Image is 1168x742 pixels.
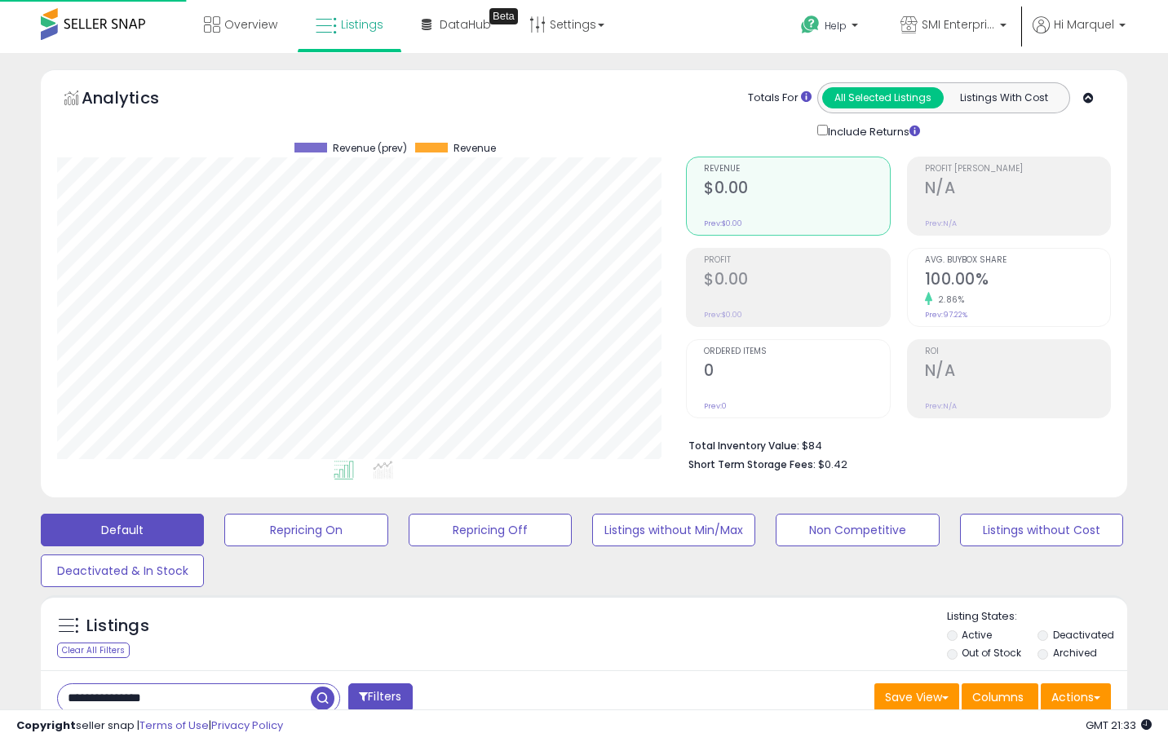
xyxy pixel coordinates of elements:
[932,294,965,306] small: 2.86%
[211,718,283,733] a: Privacy Policy
[704,165,889,174] span: Revenue
[925,361,1110,383] h2: N/A
[704,179,889,201] h2: $0.00
[1053,628,1114,642] label: Deactivated
[1041,683,1111,711] button: Actions
[925,165,1110,174] span: Profit [PERSON_NAME]
[57,643,130,658] div: Clear All Filters
[962,646,1021,660] label: Out of Stock
[818,457,847,472] span: $0.42
[453,143,496,154] span: Revenue
[139,718,209,733] a: Terms of Use
[224,514,387,546] button: Repricing On
[704,361,889,383] h2: 0
[82,86,191,113] h5: Analytics
[86,615,149,638] h5: Listings
[925,270,1110,292] h2: 100.00%
[972,689,1024,705] span: Columns
[925,347,1110,356] span: ROI
[348,683,412,712] button: Filters
[592,514,755,546] button: Listings without Min/Max
[704,256,889,265] span: Profit
[1054,16,1114,33] span: Hi Marquel
[960,514,1123,546] button: Listings without Cost
[805,121,940,140] div: Include Returns
[440,16,491,33] span: DataHub
[822,87,944,108] button: All Selected Listings
[333,143,407,154] span: Revenue (prev)
[224,16,277,33] span: Overview
[16,718,76,733] strong: Copyright
[489,8,518,24] div: Tooltip anchor
[41,514,204,546] button: Default
[825,19,847,33] span: Help
[704,270,889,292] h2: $0.00
[688,439,799,453] b: Total Inventory Value:
[1033,16,1126,53] a: Hi Marquel
[925,310,967,320] small: Prev: 97.22%
[947,609,1127,625] p: Listing States:
[16,718,283,734] div: seller snap | |
[748,91,812,106] div: Totals For
[925,256,1110,265] span: Avg. Buybox Share
[776,514,939,546] button: Non Competitive
[925,179,1110,201] h2: N/A
[704,219,742,228] small: Prev: $0.00
[341,16,383,33] span: Listings
[962,628,992,642] label: Active
[925,401,957,411] small: Prev: N/A
[41,554,204,587] button: Deactivated & In Stock
[1053,646,1097,660] label: Archived
[962,683,1038,711] button: Columns
[688,435,1099,454] li: $84
[800,15,821,35] i: Get Help
[943,87,1064,108] button: Listings With Cost
[409,514,572,546] button: Repricing Off
[1086,718,1152,733] span: 2025-10-13 21:33 GMT
[704,310,742,320] small: Prev: $0.00
[925,219,957,228] small: Prev: N/A
[688,457,816,471] b: Short Term Storage Fees:
[704,401,727,411] small: Prev: 0
[874,683,959,711] button: Save View
[704,347,889,356] span: Ordered Items
[922,16,995,33] span: SMI Enterprise
[788,2,874,53] a: Help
